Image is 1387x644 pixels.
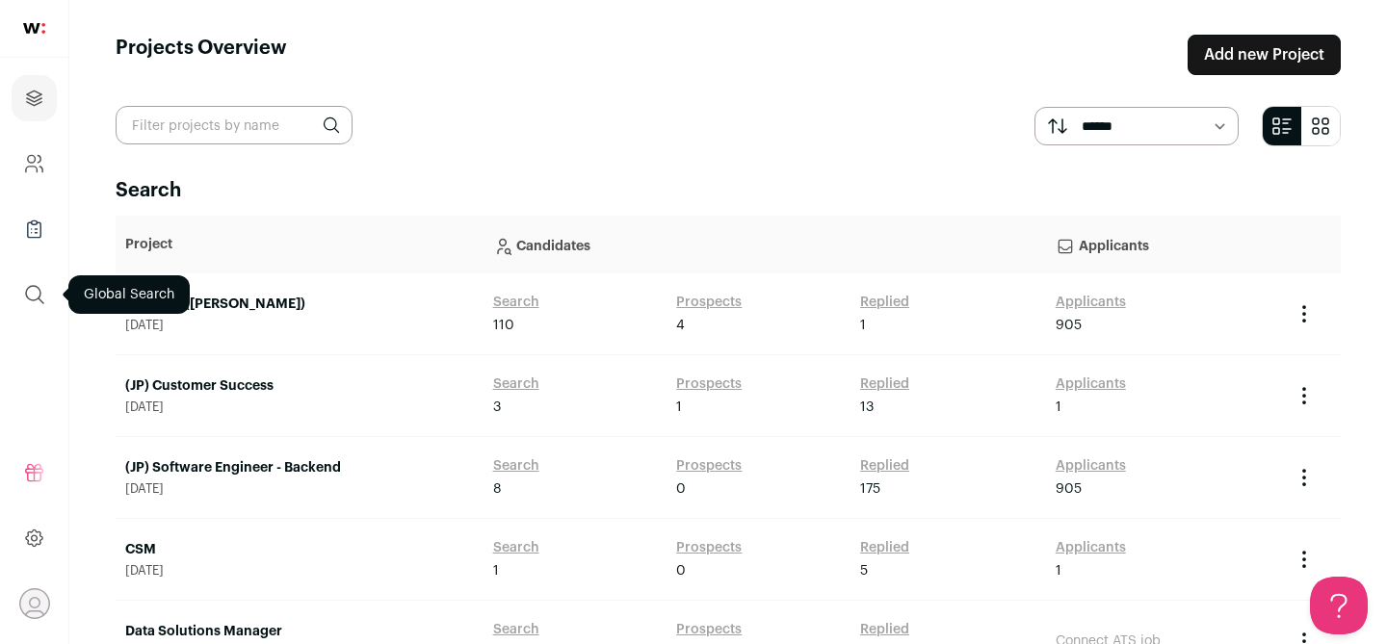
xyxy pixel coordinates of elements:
img: wellfound-shorthand-0d5821cbd27db2630d0214b213865d53afaa358527fdda9d0ea32b1df1b89c2c.svg [23,23,45,34]
span: 1 [676,398,682,417]
a: Replied [860,538,909,557]
a: Prospects [676,293,742,312]
a: Applicants [1056,538,1126,557]
span: 905 [1056,316,1082,335]
a: Backend ([PERSON_NAME]) [125,295,474,314]
button: Open dropdown [19,588,50,619]
a: Search [493,538,539,557]
input: Filter projects by name [116,106,353,144]
a: Search [493,293,539,312]
span: 8 [493,479,501,499]
span: 1 [1056,398,1061,417]
a: Search [493,374,539,394]
span: 110 [493,316,514,335]
button: Project Actions [1293,384,1316,407]
p: Candidates [493,225,1036,264]
a: Data Solutions Manager [125,622,474,641]
a: Prospects [676,374,742,394]
span: 175 [860,479,880,499]
a: Replied [860,620,909,639]
p: Applicants [1056,225,1273,264]
div: Global Search [68,275,190,314]
span: 0 [676,479,686,499]
span: [DATE] [125,318,474,333]
a: Prospects [676,538,742,557]
a: Company Lists [12,206,57,252]
h1: Projects Overview [116,35,287,75]
a: Replied [860,374,909,394]
span: [DATE] [125,481,474,497]
button: Project Actions [1293,548,1316,571]
a: Projects [12,75,57,121]
a: Search [493,620,539,639]
a: Replied [860,456,909,476]
p: Project [125,235,474,254]
span: 0 [676,561,686,580]
span: 905 [1056,479,1082,499]
a: Prospects [676,456,742,476]
span: 1 [860,316,866,335]
a: (JP) Customer Success [125,376,474,396]
button: Project Actions [1293,466,1316,489]
a: CSM [125,540,474,559]
a: Prospects [676,620,742,639]
a: Add new Project [1188,35,1341,75]
span: 4 [676,316,685,335]
span: 13 [860,398,874,417]
a: Replied [860,293,909,312]
a: Applicants [1056,456,1126,476]
h2: Search [116,177,1341,204]
span: 1 [493,561,499,580]
span: 3 [493,398,501,417]
span: 1 [1056,561,1061,580]
a: (JP) Software Engineer - Backend [125,458,474,477]
span: 5 [860,561,868,580]
a: Company and ATS Settings [12,141,57,187]
button: Project Actions [1293,302,1316,325]
span: [DATE] [125,399,474,415]
a: Applicants [1056,293,1126,312]
a: Applicants [1056,374,1126,394]
a: Search [493,456,539,476]
span: [DATE] [125,563,474,579]
iframe: Help Scout Beacon - Open [1310,577,1368,634]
